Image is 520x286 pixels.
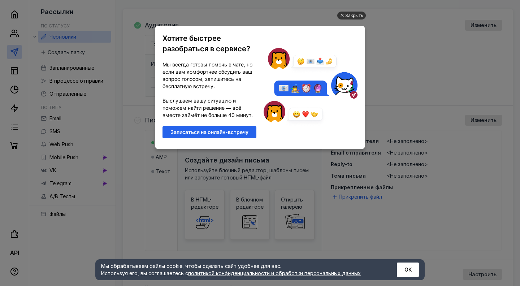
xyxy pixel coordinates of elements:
a: политикой конфиденциальности и обработки персональных данных [188,270,361,276]
div: Мы обрабатываем файлы cookie, чтобы сделать сайт удобнее для вас. Используя его, вы соглашаетесь c [101,263,379,277]
span: Хотите быстрее разобраться в сервисе? [162,34,250,53]
p: Мы всегда готовы помочь в чате, но если вам комфортнее обсудить ваш вопрос голосом, запишитесь на... [162,61,256,90]
div: Закрыть [345,12,363,19]
a: Записаться на онлайн-встречу [162,126,256,138]
button: ОК [397,263,419,277]
p: Выслушаем вашу ситуацию и поможем найти решение — всё вместе займёт не больше 40 минут. [162,97,256,119]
